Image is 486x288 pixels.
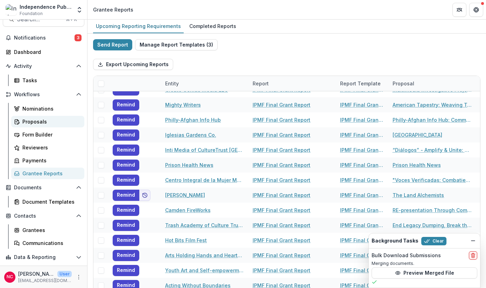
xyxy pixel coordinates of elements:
div: Grantee Reports [22,170,79,177]
div: Entity [161,76,248,91]
a: IPMF Final Grant Report [340,131,384,139]
button: Add to friends [139,190,150,201]
a: Communications [11,237,84,249]
a: IPMF Final Grant Report [340,191,384,199]
button: Remind [113,175,139,186]
div: Dashboard [14,48,79,56]
button: Open entity switcher [75,3,84,17]
a: IPMF Final Grant Report [253,191,310,199]
a: Prison Health News [165,161,213,169]
button: Search... [3,13,84,27]
a: IPMF Final Grant Report [340,176,384,184]
button: Preview Merged File [372,267,477,279]
button: Dismiss [469,237,477,245]
a: IPMF Final Grant Report [253,222,310,229]
div: Report [248,76,336,91]
div: Communications [22,239,79,247]
a: Grantees [11,224,84,236]
button: Remind [113,190,139,201]
div: Payments [22,157,79,164]
div: Form Builder [22,131,79,138]
nav: breadcrumb [90,5,136,15]
a: RE-presentation Through Community Narratives [393,206,472,214]
button: Remind [113,250,139,261]
a: IPMF Final Grant Report [253,101,310,108]
div: Upcoming Reporting Requirements [93,21,184,31]
div: Reviewers [22,144,79,151]
span: Contacts [14,213,73,219]
div: Independence Public Media Foundation [20,3,72,10]
div: Report Template [336,76,388,91]
a: IPMF Final Grant Report [253,252,310,259]
span: 3 [75,34,82,41]
img: Independence Public Media Foundation [6,4,17,15]
a: IPMF Final Grant Report [340,101,384,108]
a: IPMF Final Grant Report [340,206,384,214]
div: Tasks [22,77,79,84]
span: Data & Reporting [14,254,73,260]
button: Remind [113,220,139,231]
a: "Voces Verificadas: Combatiendo la Desinformación en la Comunidad Latina de [GEOGRAPHIC_DATA]" [393,176,472,184]
a: IPMF Final Grant Report [340,267,384,274]
div: Grantee Reports [93,6,133,13]
button: Get Help [469,3,483,17]
div: Entity [161,80,183,87]
a: IPMF Final Grant Report [253,161,310,169]
button: Send Report [93,39,132,50]
a: Hot Bits Film Fest [165,237,207,244]
a: IPMF Final Grant Report [253,237,310,244]
a: IPMF Final Grant Report [253,116,310,124]
button: Remind [113,129,139,141]
button: Manage Report Templates (3) [135,39,218,50]
button: Remind [113,265,139,276]
button: Remind [113,145,139,156]
a: Tasks [11,75,84,86]
a: IPMF Final Grant Report [253,146,310,154]
button: Notifications3 [3,32,84,43]
a: End Legacy Dumping, Break the Cycle [393,222,472,229]
button: More [75,273,83,281]
button: Partners [452,3,466,17]
button: Open Documents [3,182,84,193]
div: Proposal [388,80,418,87]
span: Workflows [14,92,73,98]
a: Philly-Afghan Info Hub: Community Narratives [393,116,472,124]
a: “Diálogos” - Amplify & Unite: Building Community Through Civic Engagement [393,146,472,154]
div: Nuala Cabral [7,275,13,279]
a: IPMF Final Grant Report [340,252,384,259]
p: [EMAIL_ADDRESS][DOMAIN_NAME] [18,278,72,284]
span: Notifications [14,35,75,41]
a: Nominations [11,103,84,114]
a: Inti Media of CultureTrust [GEOGRAPHIC_DATA] [165,146,244,154]
span: Foundation [20,10,43,17]
p: Merging documents. [372,260,477,267]
a: IPMF Final Grant Report [253,131,310,139]
button: Remind [113,160,139,171]
a: Document Templates [11,196,84,208]
a: Form Builder [11,129,84,140]
h2: Background Tasks [372,238,418,244]
a: Grantee Reports [11,168,84,179]
span: Search... [17,16,62,23]
div: Nominations [22,105,79,112]
a: Trash Academy of Culture Trust Greater [GEOGRAPHIC_DATA] [165,222,244,229]
h2: Bulk Download Submissions [372,253,441,259]
p: User [57,271,72,277]
button: Remind [113,114,139,126]
a: Reviewers [11,142,84,153]
a: IPMF Final Grant Report [340,161,384,169]
a: Centro Integral de la Mujer Madre Tierra [165,176,244,184]
div: Completed Reports [186,21,239,31]
a: IPMF Final Grant Report [340,237,384,244]
a: Proposals [11,116,84,127]
button: Open Workflows [3,89,84,100]
div: Proposal [388,76,476,91]
a: The Land Alchemists [393,191,444,199]
p: [PERSON_NAME] [18,270,55,278]
div: Report Template [336,80,385,87]
button: Remind [113,99,139,111]
button: Remind [113,205,139,216]
span: Documents [14,185,73,191]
